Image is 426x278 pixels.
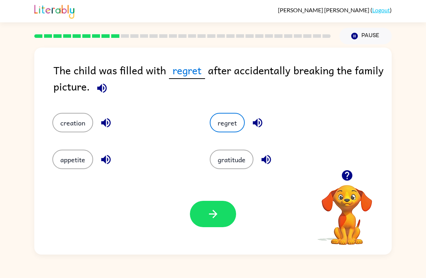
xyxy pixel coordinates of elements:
button: creation [52,113,93,132]
img: Literably [34,3,74,19]
button: Pause [339,28,392,44]
button: appetite [52,150,93,169]
video: Your browser must support playing .mp4 files to use Literably. Please try using another browser. [311,174,383,246]
a: Logout [372,6,390,13]
div: The child was filled with after accidentally breaking the family picture. [53,62,392,98]
button: gratitude [210,150,253,169]
div: ( ) [278,6,392,13]
span: [PERSON_NAME] [PERSON_NAME] [278,6,370,13]
button: regret [210,113,245,132]
span: regret [169,62,205,79]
